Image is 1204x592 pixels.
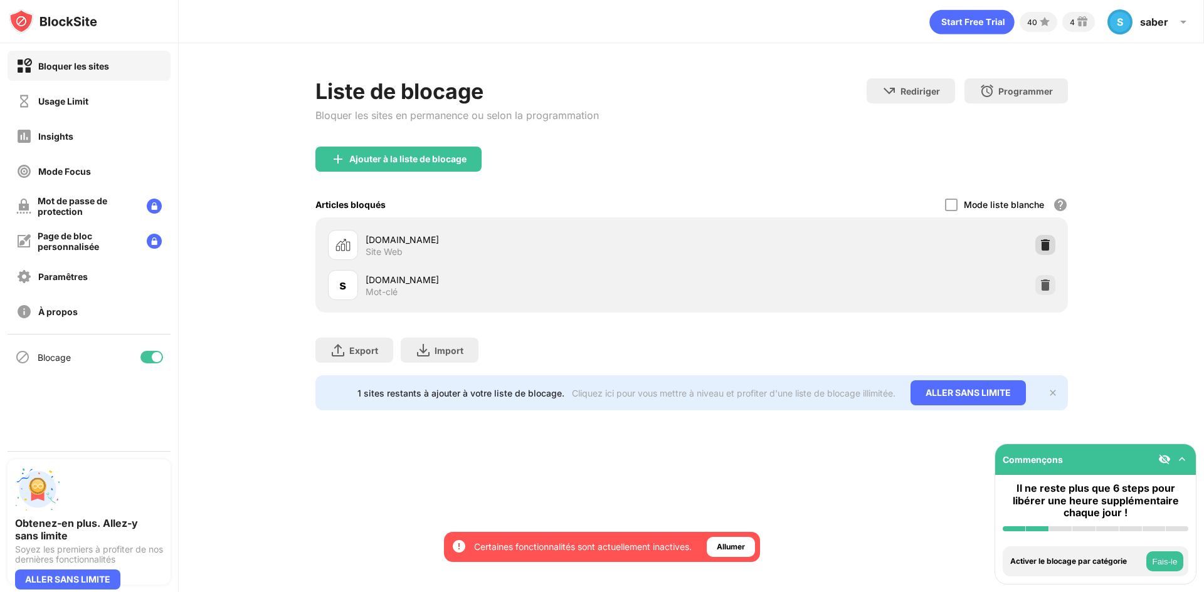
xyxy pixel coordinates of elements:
[1048,388,1058,398] img: x-button.svg
[339,276,346,294] div: s
[1027,18,1037,27] div: 40
[1003,482,1188,519] div: Il ne reste plus que 6 steps pour libérer une heure supplémentaire chaque jour !
[15,544,163,564] div: Soyez les premiers à profiter de nos dernières fonctionnalités
[38,231,137,252] div: Page de bloc personnalisée
[474,541,692,553] div: Certaines fonctionnalités sont actuellement inactives.
[366,246,403,257] div: Site Web
[1176,453,1188,465] img: omni-setup-toggle.svg
[9,9,97,34] img: logo-blocksite.svg
[38,131,73,142] div: Insights
[451,539,467,554] img: error-circle-white.svg
[38,306,78,317] div: À propos
[16,164,32,179] img: focus-off.svg
[16,269,32,284] img: settings-off.svg
[349,154,467,164] div: Ajouter à la liste de blocage
[357,388,564,398] div: 1 sites restants à ajouter à votre liste de blocage.
[1003,454,1063,465] div: Commençons
[38,352,71,363] div: Blocage
[38,195,137,217] div: Mot de passe de protection
[16,58,32,74] img: block-on.svg
[435,345,463,356] div: Import
[38,166,91,177] div: Mode Focus
[366,233,692,246] div: [DOMAIN_NAME]
[900,86,940,96] div: Rediriger
[964,199,1044,210] div: Mode liste blanche
[1140,16,1168,28] div: saber
[1010,557,1143,566] div: Activer le blocage par catégorie
[572,388,895,398] div: Cliquez ici pour vous mettre à niveau et profiter d'une liste de blocage illimitée.
[366,273,692,286] div: [DOMAIN_NAME]
[147,234,162,249] img: lock-menu.svg
[998,86,1053,96] div: Programmer
[16,128,32,144] img: insights-off.svg
[335,237,351,252] img: favicons
[15,467,60,512] img: push-unlimited.svg
[366,286,398,298] div: Mot-clé
[1107,9,1133,34] div: S
[315,78,599,104] div: Liste de blocage
[16,304,32,319] img: about-off.svg
[1037,14,1052,29] img: points-small.svg
[38,271,88,282] div: Paramêtres
[16,234,31,249] img: customize-block-page-off.svg
[911,380,1026,405] div: ALLER SANS LIMITE
[1146,551,1183,571] button: Fais-le
[147,199,162,214] img: lock-menu.svg
[16,199,31,214] img: password-protection-off.svg
[1158,453,1171,465] img: eye-not-visible.svg
[349,345,378,356] div: Export
[1070,18,1075,27] div: 4
[15,517,163,542] div: Obtenez-en plus. Allez-y sans limite
[315,109,599,122] div: Bloquer les sites en permanence ou selon la programmation
[15,569,120,589] div: ALLER SANS LIMITE
[315,199,386,210] div: Articles bloqués
[38,96,88,106] div: Usage Limit
[929,9,1015,34] div: animation
[717,541,745,553] div: Allumer
[38,61,109,71] div: Bloquer les sites
[1075,14,1090,29] img: reward-small.svg
[15,350,30,365] img: blocking-icon.svg
[16,93,32,109] img: time-usage-off.svg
